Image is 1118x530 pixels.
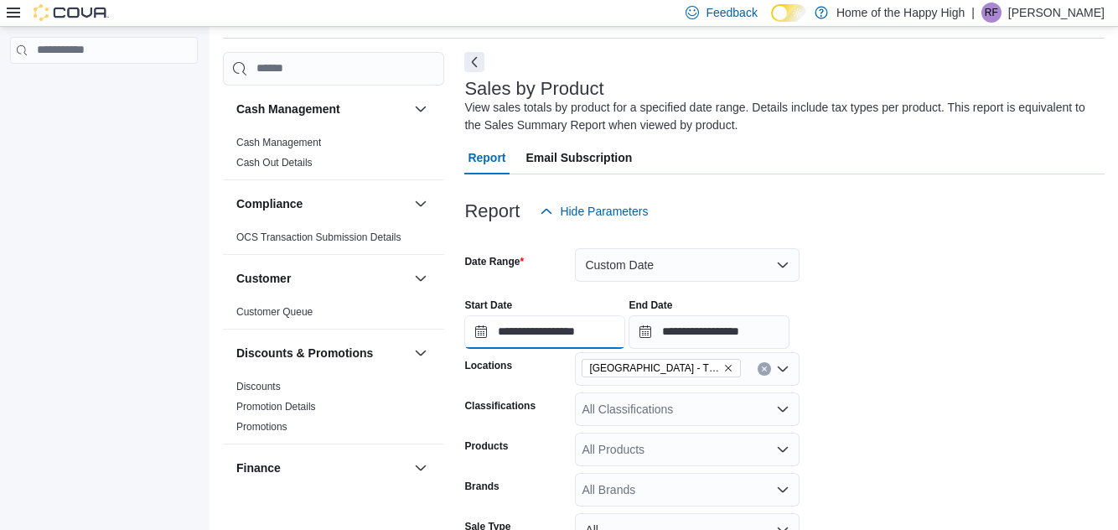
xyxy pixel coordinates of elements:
[236,195,303,212] h3: Compliance
[236,421,287,433] a: Promotions
[836,3,965,23] p: Home of the Happy High
[236,400,316,413] span: Promotion Details
[223,302,444,329] div: Customer
[236,381,281,392] a: Discounts
[464,52,484,72] button: Next
[236,306,313,318] a: Customer Queue
[223,227,444,254] div: Compliance
[223,132,444,179] div: Cash Management
[464,315,625,349] input: Press the down key to open a popover containing a calendar.
[464,359,512,372] label: Locations
[985,3,998,23] span: RF
[560,203,648,220] span: Hide Parameters
[776,483,789,496] button: Open list of options
[236,460,281,476] h3: Finance
[526,141,633,174] span: Email Subscription
[464,299,512,312] label: Start Date
[411,343,431,363] button: Discounts & Promotions
[34,4,109,21] img: Cova
[771,4,806,22] input: Dark Mode
[236,136,321,149] span: Cash Management
[468,141,505,174] span: Report
[771,22,772,23] span: Dark Mode
[575,248,800,282] button: Custom Date
[776,443,789,456] button: Open list of options
[464,439,508,453] label: Products
[236,101,340,117] h3: Cash Management
[464,255,524,268] label: Date Range
[236,101,407,117] button: Cash Management
[236,401,316,413] a: Promotion Details
[223,377,444,444] div: Discounts & Promotions
[236,380,281,393] span: Discounts
[236,345,407,361] button: Discounts & Promotions
[236,270,291,287] h3: Customer
[411,268,431,288] button: Customer
[236,137,321,148] a: Cash Management
[236,460,407,476] button: Finance
[629,299,672,312] label: End Date
[758,362,771,376] button: Clear input
[589,360,720,377] span: [GEOGRAPHIC_DATA] - The Shed District - Fire & Flower
[10,67,198,107] nav: Complex example
[236,231,401,244] span: OCS Transaction Submission Details
[1008,3,1105,23] p: [PERSON_NAME]
[236,231,401,243] a: OCS Transaction Submission Details
[411,99,431,119] button: Cash Management
[236,157,313,169] a: Cash Out Details
[236,270,407,287] button: Customer
[236,156,313,169] span: Cash Out Details
[236,305,313,319] span: Customer Queue
[464,79,603,99] h3: Sales by Product
[723,363,733,373] button: Remove Winnipeg - The Shed District - Fire & Flower from selection in this group
[582,359,741,377] span: Winnipeg - The Shed District - Fire & Flower
[971,3,975,23] p: |
[706,4,757,21] span: Feedback
[411,194,431,214] button: Compliance
[776,403,789,416] button: Open list of options
[236,195,407,212] button: Compliance
[464,99,1096,134] div: View sales totals by product for a specified date range. Details include tax types per product. T...
[236,420,287,434] span: Promotions
[411,458,431,478] button: Finance
[981,3,1002,23] div: Reshawn Facey
[464,399,536,413] label: Classifications
[464,480,499,493] label: Brands
[464,201,520,221] h3: Report
[236,345,373,361] h3: Discounts & Promotions
[533,195,655,228] button: Hide Parameters
[776,362,789,376] button: Open list of options
[629,315,789,349] input: Press the down key to open a popover containing a calendar.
